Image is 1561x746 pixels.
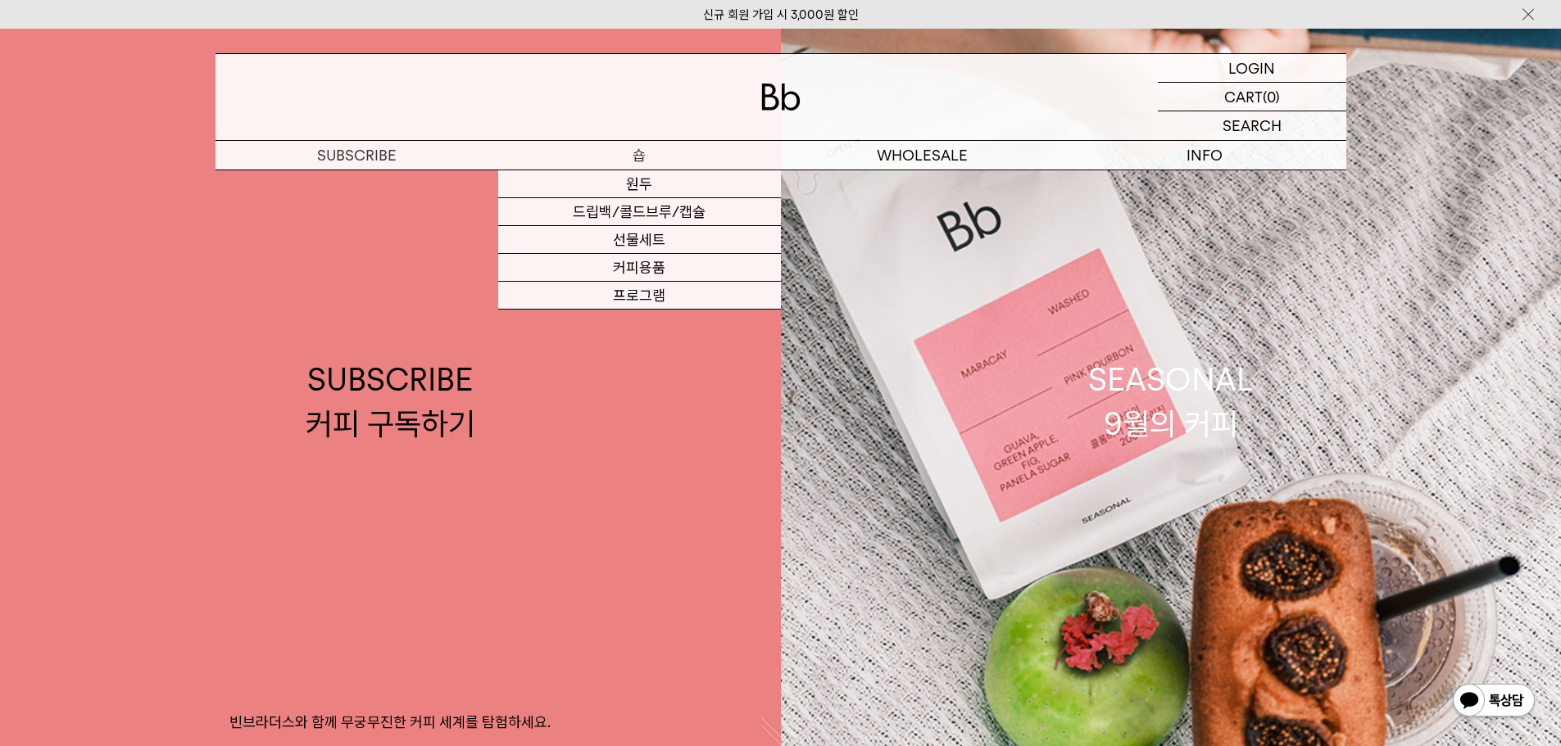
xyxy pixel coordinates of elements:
[1224,83,1263,111] p: CART
[498,282,781,310] a: 프로그램
[1158,54,1346,83] a: LOGIN
[498,226,781,254] a: 선물세트
[1263,83,1280,111] p: (0)
[1228,54,1275,82] p: LOGIN
[1088,358,1254,445] div: SEASONAL 9월의 커피
[498,254,781,282] a: 커피용품
[1064,141,1346,170] p: INFO
[761,84,801,111] img: 로고
[498,198,781,226] a: 드립백/콜드브루/캡슐
[1451,682,1536,721] img: 카카오톡 채널 1:1 채팅 버튼
[1223,111,1282,140] p: SEARCH
[498,170,781,198] a: 원두
[216,141,498,170] a: SUBSCRIBE
[306,358,475,445] div: SUBSCRIBE 커피 구독하기
[1158,83,1346,111] a: CART (0)
[781,141,1064,170] p: WHOLESALE
[703,7,859,22] a: 신규 회원 가입 시 3,000원 할인
[498,141,781,170] a: 숍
